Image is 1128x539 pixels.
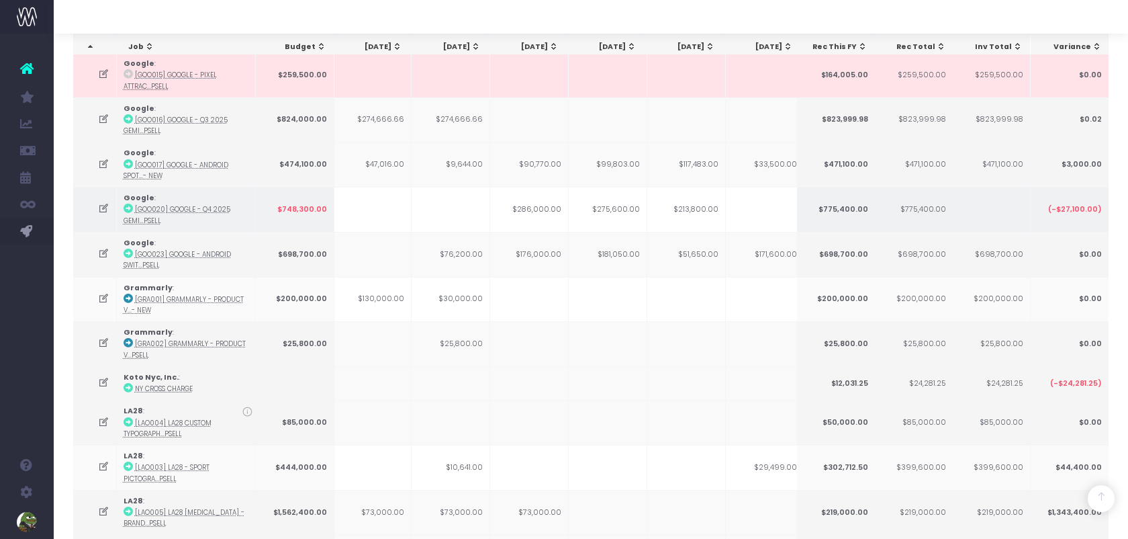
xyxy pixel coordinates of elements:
div: Budget [268,42,326,52]
td: : [117,277,256,322]
td: $25,800.00 [874,321,953,366]
td: $181,050.00 [569,232,647,277]
td: $164,005.00 [796,52,875,97]
td: $176,000.00 [490,232,569,277]
strong: LA28 [124,406,143,416]
th: Dec 25: activate to sort column ascending [644,34,722,60]
strong: Google [124,148,154,158]
th: Aug 25: activate to sort column ascending [332,34,410,60]
td: $698,700.00 [874,232,953,277]
th: Rec Total: activate to sort column ascending [875,34,953,60]
td: : [117,400,256,445]
div: [DATE] [578,42,637,52]
strong: Google [124,58,154,69]
td: : [117,187,256,232]
td: $748,300.00 [256,187,334,232]
th: Rec This FY: activate to sort column ascending [797,34,875,60]
td: $30,000.00 [412,277,490,322]
td: $823,999.98 [951,97,1030,142]
td: $698,700.00 [256,232,334,277]
td: $399,600.00 [874,445,953,490]
th: Nov 25: activate to sort column ascending [566,34,644,60]
span: (-$24,281.25) [1049,378,1101,389]
td: $200,000.00 [256,277,334,322]
strong: Google [124,238,154,248]
td: $824,000.00 [256,97,334,142]
td: $117,483.00 [647,142,726,187]
td: $51,650.00 [647,232,726,277]
div: Rec Total [887,42,945,52]
td: $0.00 [1030,232,1109,277]
td: $10,641.00 [412,445,490,490]
td: $775,400.00 [796,187,875,232]
td: $9,644.00 [412,142,490,187]
td: $12,031.25 [796,366,875,400]
td: $823,999.98 [796,97,875,142]
td: $274,666.66 [412,97,490,142]
td: $200,000.00 [874,277,953,322]
strong: LA28 [124,451,143,461]
td: $90,770.00 [490,142,569,187]
strong: Koto Nyc, Inc. [124,372,179,382]
div: Inv Total [964,42,1023,52]
td: $471,100.00 [796,142,875,187]
div: Variance [1043,42,1102,52]
strong: Grammarly [124,283,173,293]
abbr: [GRA001] Grammarly - Product Videos - Brand - New [124,295,244,315]
td: $130,000.00 [333,277,412,322]
td: $0.00 [1030,321,1109,366]
td: $200,000.00 [951,277,1030,322]
abbr: [LAO004] LA28 Custom Typography - Upsell [124,419,211,438]
div: [DATE] [656,42,714,52]
td: $73,000.00 [490,490,569,535]
abbr: [LAO003] LA28 - Sport Pictograms - Upsell [124,463,209,483]
td: : [117,490,256,535]
abbr: [GOO017] Google - Android Spotlight - Brand - New [124,161,228,180]
td: : [117,366,256,400]
td: $76,200.00 [412,232,490,277]
td: $24,281.25 [951,366,1030,400]
td: $213,800.00 [647,187,726,232]
td: $171,600.00 [726,232,804,277]
abbr: [GOO016] Google - Q3 2025 Gemini Design - Brand - Upsell [124,116,228,135]
th: Job: activate to sort column ascending [117,34,259,60]
td: $399,600.00 [951,445,1030,490]
div: [DATE] [422,42,480,52]
td: $25,800.00 [412,321,490,366]
td: $47,016.00 [333,142,412,187]
td: $444,000.00 [256,445,334,490]
strong: Grammarly [124,327,173,337]
td: $44,400.00 [1030,445,1109,490]
strong: Google [124,103,154,114]
td: $99,803.00 [569,142,647,187]
td: $698,700.00 [796,232,875,277]
div: [DATE] [344,42,402,52]
td: $3,000.00 [1030,142,1109,187]
th: Jan 26: activate to sort column ascending [722,34,800,60]
td: $219,000.00 [796,490,875,535]
td: $25,800.00 [256,321,334,366]
th: Variance: activate to sort column ascending [1031,34,1109,60]
div: Rec This FY [809,42,867,52]
td: $219,000.00 [874,490,953,535]
td: $1,343,400.00 [1030,490,1109,535]
abbr: NY Cross Charge [135,384,193,393]
td: : [117,52,256,97]
td: $0.00 [1030,277,1109,322]
abbr: [LAO005] LA28 Retainer - Brand - Upsell [124,508,244,528]
strong: Google [124,193,154,203]
th: : activate to sort column descending [73,34,114,60]
td: $25,800.00 [951,321,1030,366]
td: : [117,445,256,490]
abbr: [GOO020] Google - Q4 2025 Gemini Design - Brand - Upsell [124,205,230,224]
td: $29,499.00 [726,445,804,490]
img: images/default_profile_image.png [17,512,37,532]
td: $73,000.00 [412,490,490,535]
td: $0.00 [1030,52,1109,97]
div: [DATE] [500,42,559,52]
td: $259,500.00 [951,52,1030,97]
td: $85,000.00 [951,400,1030,445]
abbr: [GRA002] Grammarly - Product Video - Brand - Upsell [124,339,246,359]
td: $302,712.50 [796,445,875,490]
abbr: [GOO015] Google - Pixel Attract Loops (H2-25) - Brand - Upsell [124,71,217,90]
